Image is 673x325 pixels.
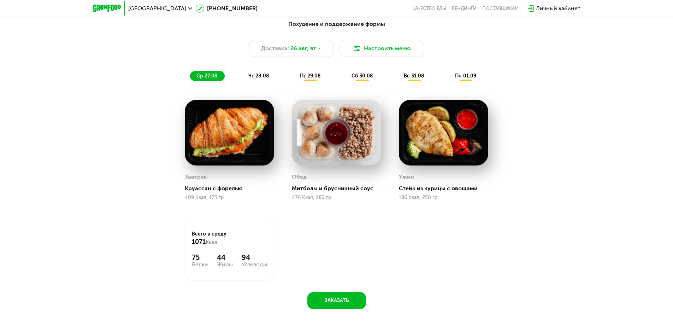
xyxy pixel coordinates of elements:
[399,172,414,182] div: Ужин
[192,253,208,262] div: 75
[192,231,267,246] div: Всего в среду
[217,253,233,262] div: 44
[261,44,289,53] span: Доставка:
[307,292,366,309] button: Заказать
[128,20,546,29] div: Похудение и поддержание формы
[300,73,321,79] span: пт 29.08
[290,44,316,53] span: 26 авг, вт
[185,185,280,192] div: Круассан с форелью
[292,172,307,182] div: Обед
[399,185,494,192] div: Стейк из курицы с овощами
[206,239,217,245] span: Ккал
[399,195,488,201] div: 186 Ккал, 250 гр
[248,73,269,79] span: чт 28.08
[196,4,258,13] a: [PHONE_NUMBER]
[292,195,381,201] div: 476 Ккал, 280 гр
[482,6,519,11] div: поставщикам
[352,73,373,79] span: сб 30.08
[412,6,446,11] a: Качество еды
[404,73,424,79] span: вс 31.08
[196,73,218,79] span: ср 27.08
[292,185,387,192] div: Митболы и брусничный соус
[185,195,274,201] div: 409 Ккал, 175 гр
[192,262,208,267] div: Белки
[452,6,477,11] a: Вендинги
[536,4,580,13] div: Личный кабинет
[340,40,424,57] button: Настроить меню
[242,262,267,267] div: Углеводы
[192,238,206,246] span: 1071
[128,6,186,11] span: [GEOGRAPHIC_DATA]
[185,172,207,182] div: Завтрак
[455,73,476,79] span: пн 01.09
[217,262,233,267] div: Жиры
[242,253,267,262] div: 94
